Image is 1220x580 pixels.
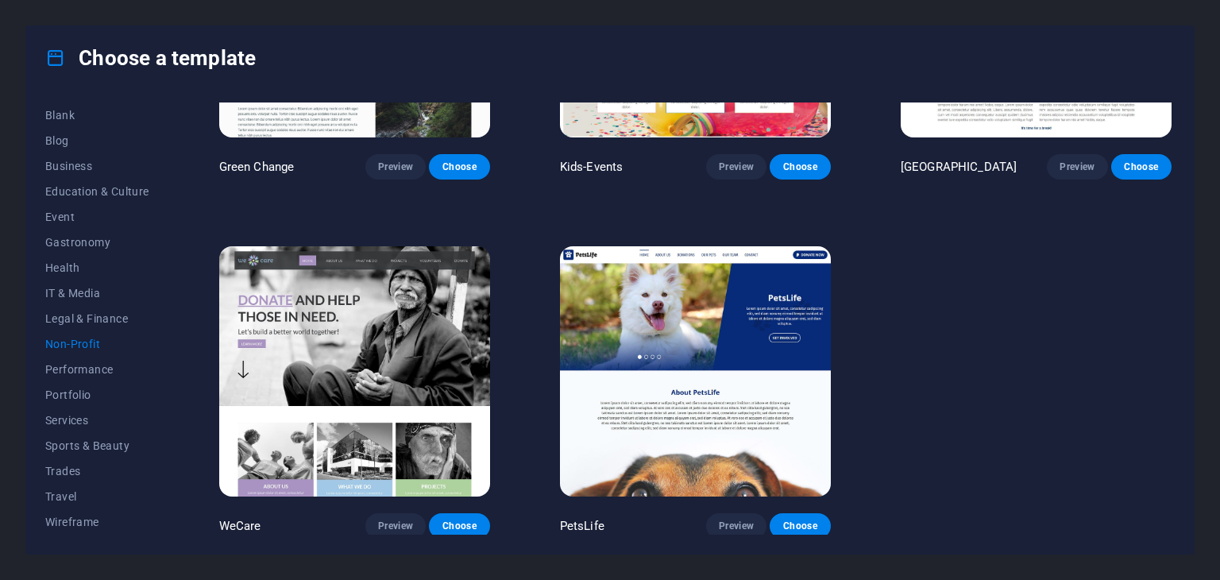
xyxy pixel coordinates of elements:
button: Health [45,255,149,280]
button: Performance [45,357,149,382]
span: Preview [1060,160,1095,173]
button: Trades [45,458,149,484]
span: Health [45,261,149,274]
p: Kids-Events [560,159,624,175]
button: Travel [45,484,149,509]
span: Services [45,414,149,427]
span: Non-Profit [45,338,149,350]
span: Choose [782,520,817,532]
span: Blank [45,109,149,122]
span: Choose [782,160,817,173]
span: Blog [45,134,149,147]
span: Travel [45,490,149,503]
button: Choose [1111,154,1172,180]
span: Trades [45,465,149,478]
button: Portfolio [45,382,149,408]
button: Choose [429,513,489,539]
button: Choose [429,154,489,180]
span: Preview [378,520,413,532]
span: Performance [45,363,149,376]
button: Legal & Finance [45,306,149,331]
span: Preview [719,160,754,173]
button: Preview [706,513,766,539]
p: Green Change [219,159,295,175]
button: Services [45,408,149,433]
span: Business [45,160,149,172]
span: Wireframe [45,516,149,528]
button: Choose [770,154,830,180]
button: Business [45,153,149,179]
img: PetsLife [560,246,831,496]
button: Education & Culture [45,179,149,204]
button: Preview [706,154,766,180]
span: Preview [378,160,413,173]
p: [GEOGRAPHIC_DATA] [901,159,1017,175]
p: WeCare [219,518,261,534]
span: Choose [442,520,477,532]
span: Choose [1124,160,1159,173]
button: Blog [45,128,149,153]
button: Preview [365,154,426,180]
span: Portfolio [45,389,149,401]
span: IT & Media [45,287,149,300]
button: Choose [770,513,830,539]
button: Wireframe [45,509,149,535]
span: Legal & Finance [45,312,149,325]
span: Event [45,211,149,223]
h4: Choose a template [45,45,256,71]
button: Non-Profit [45,331,149,357]
button: Preview [365,513,426,539]
button: Event [45,204,149,230]
span: Education & Culture [45,185,149,198]
button: Blank [45,102,149,128]
span: Sports & Beauty [45,439,149,452]
button: IT & Media [45,280,149,306]
p: PetsLife [560,518,604,534]
img: WeCare [219,246,490,496]
span: Gastronomy [45,236,149,249]
button: Gastronomy [45,230,149,255]
span: Preview [719,520,754,532]
button: Preview [1047,154,1107,180]
button: Sports & Beauty [45,433,149,458]
span: Choose [442,160,477,173]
